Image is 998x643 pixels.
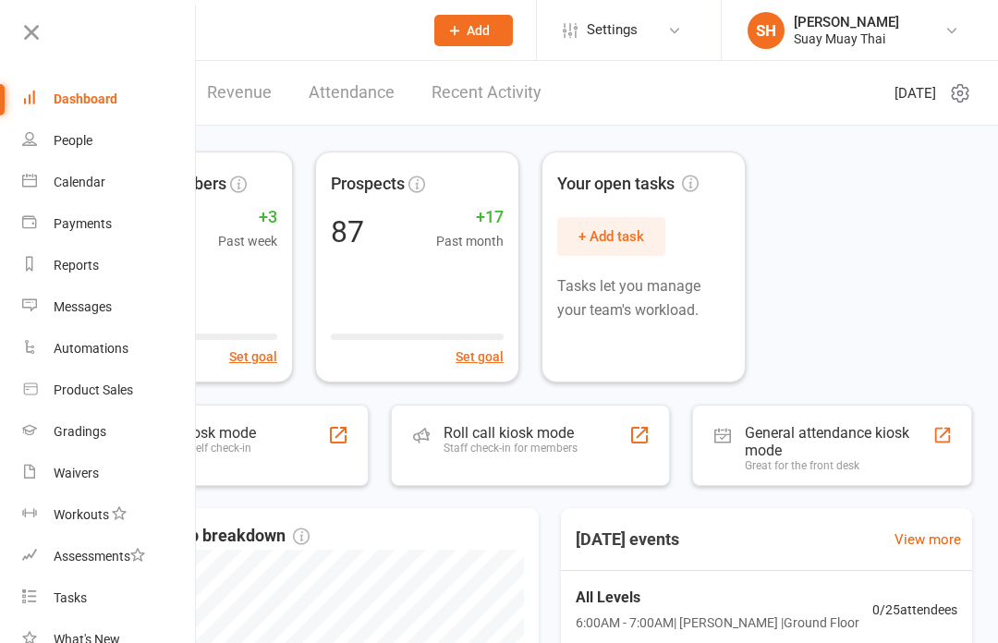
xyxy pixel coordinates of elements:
[557,217,665,256] button: + Add task
[22,162,197,203] a: Calendar
[54,133,92,148] div: People
[22,328,197,370] a: Automations
[794,30,899,47] div: Suay Muay Thai
[54,549,145,564] div: Assessments
[561,523,694,556] h3: [DATE] events
[218,231,277,251] span: Past week
[794,14,899,30] div: [PERSON_NAME]
[467,23,490,38] span: Add
[895,528,961,551] a: View more
[109,18,410,43] input: Search...
[22,245,197,286] a: Reports
[54,258,99,273] div: Reports
[895,82,936,104] span: [DATE]
[22,120,197,162] a: People
[207,61,272,125] a: Revenue
[436,231,504,251] span: Past month
[54,175,105,189] div: Calendar
[557,171,699,198] span: Your open tasks
[331,171,405,198] span: Prospects
[141,442,256,455] div: Members self check-in
[745,424,932,459] div: General attendance kiosk mode
[436,204,504,231] span: +17
[456,346,504,367] button: Set goal
[748,12,785,49] div: SH
[444,424,578,442] div: Roll call kiosk mode
[22,577,197,619] a: Tasks
[54,590,87,605] div: Tasks
[218,204,277,231] span: +3
[557,274,730,321] p: Tasks let you manage your team's workload.
[54,216,112,231] div: Payments
[54,382,133,397] div: Product Sales
[54,299,112,314] div: Messages
[22,494,197,536] a: Workouts
[434,15,513,46] button: Add
[22,536,197,577] a: Assessments
[229,346,277,367] button: Set goal
[22,411,197,453] a: Gradings
[54,341,128,356] div: Automations
[22,453,197,494] a: Waivers
[22,203,197,245] a: Payments
[54,466,99,480] div: Waivers
[54,91,117,106] div: Dashboard
[22,79,197,120] a: Dashboard
[331,217,364,247] div: 87
[22,286,197,328] a: Messages
[22,370,197,411] a: Product Sales
[54,424,106,439] div: Gradings
[587,9,638,51] span: Settings
[444,442,578,455] div: Staff check-in for members
[103,523,310,550] span: Membership breakdown
[141,424,256,442] div: Class kiosk mode
[872,600,957,620] span: 0 / 25 attendees
[432,61,542,125] a: Recent Activity
[745,459,932,472] div: Great for the front desk
[576,613,859,633] span: 6:00AM - 7:00AM | [PERSON_NAME] | Ground Floor
[54,507,109,522] div: Workouts
[576,586,859,610] span: All Levels
[309,61,395,125] a: Attendance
